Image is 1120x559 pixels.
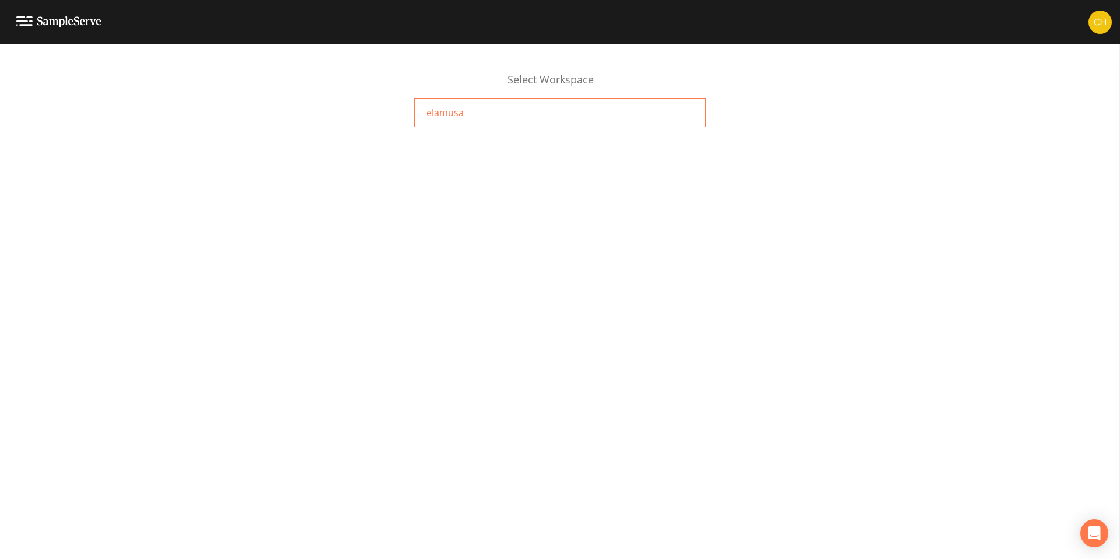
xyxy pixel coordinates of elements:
[426,106,464,120] span: elamusa
[1080,519,1108,547] div: Open Intercom Messenger
[1088,11,1112,34] img: d86ae1ecdc4518aa9066df4dc24f587e
[414,98,706,127] a: elamusa
[414,72,706,98] div: Select Workspace
[16,16,101,27] img: logo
